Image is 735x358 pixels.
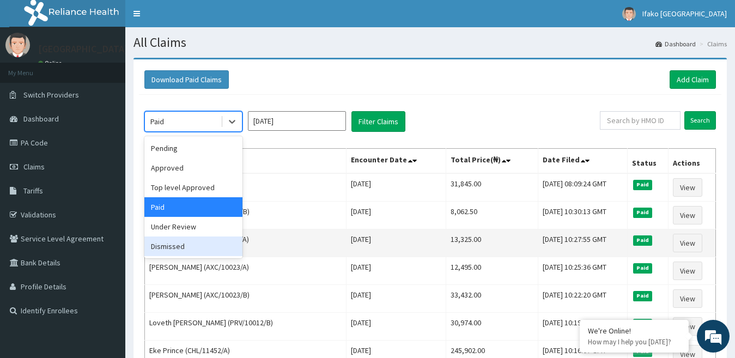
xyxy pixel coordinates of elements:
td: [DATE] [346,202,446,229]
span: Tariffs [23,186,43,196]
td: 8,062.50 [446,202,538,229]
div: Pending [144,138,242,158]
td: Kemi Biolatiri (NBC/11169/B) [145,173,347,202]
span: Switch Providers [23,90,79,100]
span: Paid [633,263,653,273]
textarea: Type your message and hit 'Enter' [5,240,208,278]
td: [DATE] 10:25:36 GMT [538,257,627,285]
td: 33,432.00 [446,285,538,313]
div: Under Review [144,217,242,236]
img: User Image [5,33,30,57]
a: Online [38,59,64,67]
span: Paid [633,208,653,217]
img: d_794563401_company_1708531726252_794563401 [20,54,44,82]
span: Dashboard [23,114,59,124]
td: [DATE] [346,173,446,202]
td: [DATE] 10:19:49 GMT [538,313,627,341]
td: [DATE] [346,313,446,341]
span: Ifako [GEOGRAPHIC_DATA] [642,9,727,19]
th: Status [627,149,669,174]
th: Total Price(₦) [446,149,538,174]
span: Paid [633,180,653,190]
div: Chat with us now [57,61,183,75]
input: Search by HMO ID [600,111,681,130]
td: [PERSON_NAME] (AXC/10023/B) [145,285,347,313]
button: Download Paid Claims [144,70,229,89]
div: Minimize live chat window [179,5,205,32]
a: View [673,234,702,252]
th: Date Filed [538,149,627,174]
span: We're online! [63,108,150,219]
td: 31,845.00 [446,173,538,202]
button: Filter Claims [351,111,405,132]
span: Paid [633,319,653,329]
span: Paid [633,235,653,245]
td: 30,974.00 [446,313,538,341]
th: Name [145,149,347,174]
h1: All Claims [133,35,727,50]
div: Paid [150,116,164,127]
input: Select Month and Year [248,111,346,131]
a: Add Claim [670,70,716,89]
div: Paid [144,197,242,217]
a: View [673,317,702,336]
p: How may I help you today? [588,337,681,347]
td: [DATE] [346,257,446,285]
input: Search [684,111,716,130]
td: Loveth [PERSON_NAME] (PRV/10012/B) [145,313,347,341]
a: View [673,289,702,308]
a: View [673,178,702,197]
td: [DATE] 08:09:24 GMT [538,173,627,202]
th: Encounter Date [346,149,446,174]
span: Claims [23,162,45,172]
td: 12,495.00 [446,257,538,285]
td: [PERSON_NAME] (AXC/10023/B) [145,202,347,229]
div: Top level Approved [144,178,242,197]
a: Dashboard [655,39,696,48]
a: View [673,206,702,224]
td: 13,325.00 [446,229,538,257]
span: Paid [633,291,653,301]
td: [DATE] [346,229,446,257]
td: [PERSON_NAME] (AXC/10023/A) [145,229,347,257]
div: Approved [144,158,242,178]
a: View [673,262,702,280]
img: User Image [622,7,636,21]
td: [PERSON_NAME] (AXC/10023/A) [145,257,347,285]
td: [DATE] 10:27:55 GMT [538,229,627,257]
td: [DATE] 10:30:13 GMT [538,202,627,229]
th: Actions [669,149,716,174]
li: Claims [697,39,727,48]
td: [DATE] [346,285,446,313]
td: [DATE] 10:22:20 GMT [538,285,627,313]
p: [GEOGRAPHIC_DATA] [38,44,128,54]
div: Dismissed [144,236,242,256]
div: We're Online! [588,326,681,336]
